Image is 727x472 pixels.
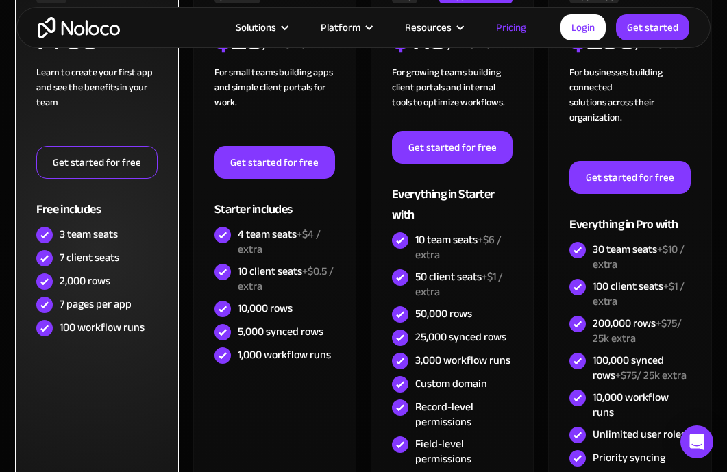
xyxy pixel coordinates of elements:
div: 1,000 workflow runs [238,347,331,362]
div: Platform [304,18,388,36]
div: 5,000 synced rows [238,324,323,339]
div: Solutions [219,18,304,36]
div: For businesses building connected solutions across their organization. ‍ [569,65,690,161]
div: 10 team seats [415,232,513,262]
div: 10 client seats [238,264,335,294]
div: Field-level permissions [415,436,513,467]
div: Starter includes [214,179,335,223]
div: 100,000 synced rows [593,353,690,383]
div: 25,000 synced rows [415,330,506,345]
a: home [38,17,120,38]
div: 100 workflow runs [60,320,145,335]
div: 3 team seats [60,227,118,242]
span: +$75/ 25k extra [593,313,682,349]
div: 2,000 rows [60,273,110,288]
div: 50 client seats [415,269,513,299]
div: Learn to create your first app and see the benefits in your team ‍ [36,65,157,146]
h2: 255 [569,21,635,55]
a: Get started for free [214,146,335,179]
div: 30 team seats [593,242,690,272]
div: For small teams building apps and simple client portals for work. ‍ [214,65,335,146]
span: +$1 / extra [593,276,685,312]
div: 200,000 rows [593,316,690,346]
div: 10,000 rows [238,301,293,316]
span: +$75/ 25k extra [615,365,687,386]
span: +$10 / extra [593,239,685,275]
a: Get started for free [36,146,157,179]
span: +$0.5 / extra [238,261,334,297]
div: Everything in Pro with [569,194,690,238]
h2: Free [36,21,96,55]
div: Custom domain [415,376,487,391]
div: Solutions [236,18,276,36]
div: / month [635,33,687,55]
span: +$6 / extra [415,229,502,265]
span: +$1 / extra [415,266,503,302]
div: Open Intercom Messenger [680,425,713,458]
div: Free includes [36,179,157,223]
a: Get started for free [569,161,690,194]
div: Resources [405,18,452,36]
div: 100 client seats [593,279,690,309]
div: Everything in Starter with [392,164,513,229]
a: Get started [616,14,689,40]
div: Record-level permissions [415,399,513,430]
div: 3,000 workflow runs [415,353,510,368]
a: Get started for free [392,131,513,164]
div: Unlimited user roles [593,427,686,442]
div: 10,000 workflow runs [593,390,690,420]
h2: 23 [214,21,263,55]
div: 7 pages per app [60,297,132,312]
div: For growing teams building client portals and internal tools to optimize workflows. [392,65,513,131]
a: Login [560,14,606,40]
div: 7 client seats [60,250,119,265]
div: Platform [321,18,360,36]
div: 50,000 rows [415,306,472,321]
div: / month [262,33,314,55]
div: Priority syncing [593,450,665,465]
div: Resources [388,18,479,36]
h2: 119 [392,21,447,55]
span: +$4 / extra [238,224,321,260]
a: Pricing [479,18,543,36]
div: / month [447,33,499,55]
div: 4 team seats [238,227,335,257]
